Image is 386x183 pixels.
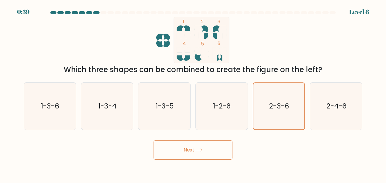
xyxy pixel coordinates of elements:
tspan: 3 [218,18,221,25]
tspan: 6 [218,41,221,47]
text: 1-2-6 [213,101,231,111]
tspan: 5 [201,41,204,47]
button: Next [154,140,232,160]
text: 2-3-6 [269,101,289,111]
tspan: 4 [183,41,186,47]
div: 0:39 [17,7,29,16]
text: 1-3-5 [156,101,174,111]
div: Level 8 [349,7,369,16]
tspan: 1 [183,18,185,25]
text: 1-3-6 [41,101,59,111]
div: Which three shapes can be combined to create the figure on the left? [27,64,359,75]
text: 1-3-4 [99,101,117,111]
text: 2-4-6 [327,101,347,111]
tspan: 2 [201,18,204,25]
